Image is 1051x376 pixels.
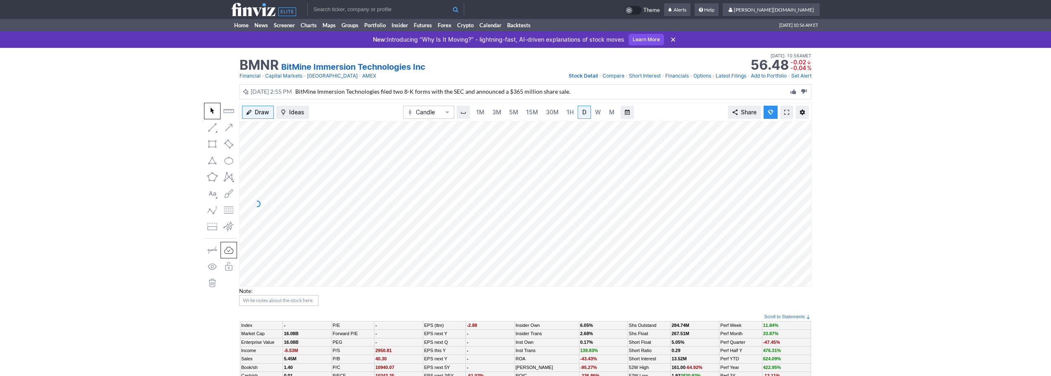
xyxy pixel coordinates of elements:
span: 1H [567,109,574,116]
b: - [467,348,468,353]
span: 15M [526,109,538,116]
button: Polygon [204,169,221,185]
td: Inst Own [515,338,579,346]
td: Perf YTD [719,355,762,363]
a: 0.29 [671,348,680,353]
a: Financial [240,72,261,80]
button: Explore new features [764,106,778,119]
span: 11.84% [763,323,778,328]
a: Compare [603,72,624,80]
a: Charts [298,19,320,31]
button: XABCD [221,169,237,185]
input: Search ticker, company or profile [307,3,464,16]
td: Market Cap [240,330,283,338]
td: Inst Trans [515,346,579,355]
button: Elliott waves [204,202,221,218]
span: • [712,72,715,80]
span: Draw [255,108,269,116]
span: 624.09% [763,356,781,361]
span: • [662,72,664,80]
span: 1M [476,109,484,116]
a: 13.52M [671,356,687,361]
span: • [690,72,693,80]
span: • [261,72,264,80]
b: - [467,340,468,345]
button: Lock drawings [221,258,237,275]
b: - [467,331,468,336]
td: P/C [332,363,374,371]
span: 10940.07 [375,365,394,370]
b: 16.08B [284,340,298,345]
span: -0.02 [790,59,806,66]
a: Stock Detail [569,72,598,80]
a: Insider [389,19,411,31]
a: BitMine Immersion Technologies Inc [281,61,425,73]
button: Brush [221,185,237,202]
td: P/B [332,355,374,363]
span: Stock Detail [569,73,598,79]
b: 0.17% [580,340,593,345]
span: 2950.81 [375,348,392,353]
a: Portfolio [361,19,389,31]
a: News [251,19,271,31]
a: Fullscreen [780,106,793,119]
b: 6.05% [580,323,593,328]
span: • [303,72,306,80]
a: Maps [320,19,339,31]
button: Anchored VWAP [221,218,237,235]
b: - [467,365,468,370]
a: Crypto [454,19,477,31]
span: Ideas [289,108,304,116]
button: Ideas [276,106,309,119]
span: Share [741,108,757,116]
a: 5.05% [671,340,684,345]
button: Mouse [204,103,221,119]
button: Rectangle [204,136,221,152]
a: 1H [563,106,577,119]
b: - [467,356,468,361]
a: 30M [542,106,562,119]
a: Learn More [629,34,664,45]
a: Short Ratio [629,348,652,353]
td: EPS next Y [423,355,466,363]
span: 139.83% [580,348,598,353]
button: Draw [242,106,274,119]
td: EPS next Q [423,338,466,346]
span: • [358,72,361,80]
a: D [578,106,591,119]
span: New: [373,36,387,43]
a: W [591,106,605,119]
span: 30M [546,109,559,116]
td: Perf Half Y [719,346,762,355]
td: Income [240,346,283,355]
a: M [605,106,618,119]
a: Latest Filings [716,72,746,80]
a: [GEOGRAPHIC_DATA] [307,72,358,80]
td: Perf Year [719,363,762,371]
a: Theme [624,6,660,15]
button: Text [204,185,221,202]
button: Arrow [221,119,237,136]
h1: BMNR [240,59,279,72]
span: • [747,72,750,80]
button: Chart Settings [796,106,809,119]
td: EPS next 5Y [423,363,466,371]
span: -47.45% [763,340,780,345]
td: Forward P/E [332,330,374,338]
a: Home [231,19,251,31]
a: Short Float [629,340,651,345]
span: BitMine Immersion Technologies filed two 8-K forms with the SEC and announced a $365 million shar... [295,88,570,95]
b: - [375,331,377,336]
span: [PERSON_NAME][DOMAIN_NAME] [734,7,814,13]
td: Enterprise Value [240,338,283,346]
button: Line [204,119,221,136]
a: 1M [472,106,488,119]
b: 267.51M [671,331,689,336]
button: Drawing mode: Single [204,242,221,258]
button: Position [204,218,221,235]
a: Short Interest [629,72,661,80]
td: Book/sh [240,363,283,371]
a: Options [693,72,711,80]
a: 5M [505,106,522,119]
span: Candle [416,108,441,116]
